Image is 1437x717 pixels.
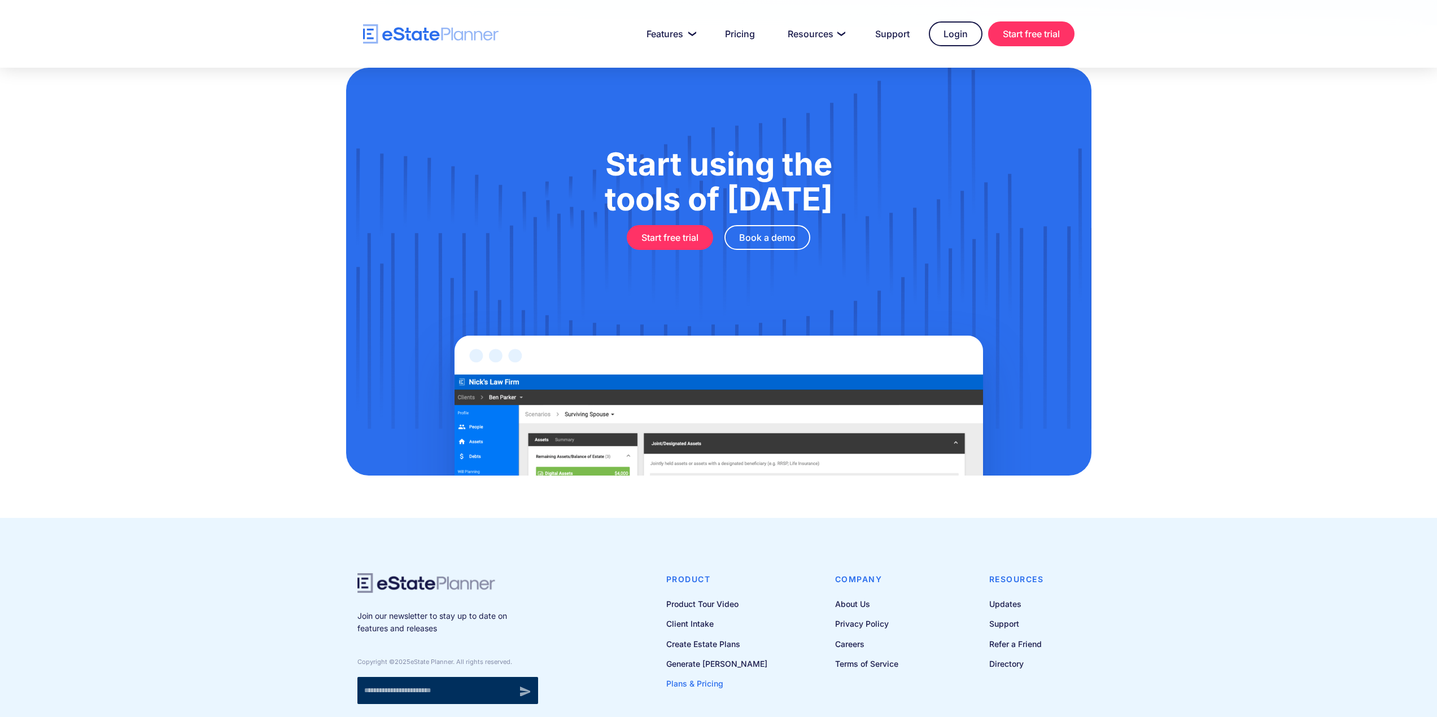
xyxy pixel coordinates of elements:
a: Terms of Service [835,657,898,671]
a: Client Intake [666,617,767,631]
form: Newsletter signup [357,677,538,704]
a: Plans & Pricing [666,676,767,690]
a: Product Tour Video [666,597,767,611]
a: Support [862,23,923,45]
a: Book a demo [724,225,810,250]
a: Create Estate Plans [666,637,767,651]
a: Careers [835,637,898,651]
a: Features [633,23,706,45]
a: Pricing [711,23,768,45]
span: 2025 [395,658,410,666]
h4: Resources [989,573,1044,586]
a: Start free trial [988,21,1075,46]
div: Copyright © eState Planner. All rights reserved. [357,658,538,666]
a: Support [989,617,1044,631]
a: Refer a Friend [989,637,1044,651]
a: Start free trial [627,225,713,250]
a: Generate [PERSON_NAME] [666,657,767,671]
a: Directory [989,657,1044,671]
a: home [363,24,499,44]
a: Privacy Policy [835,617,898,631]
h1: Start using the tools of [DATE] [403,147,1035,217]
h4: Company [835,573,898,586]
a: About Us [835,597,898,611]
a: Login [929,21,982,46]
a: Resources [774,23,856,45]
p: Join our newsletter to stay up to date on features and releases [357,610,538,635]
h4: Product [666,573,767,586]
a: Updates [989,597,1044,611]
